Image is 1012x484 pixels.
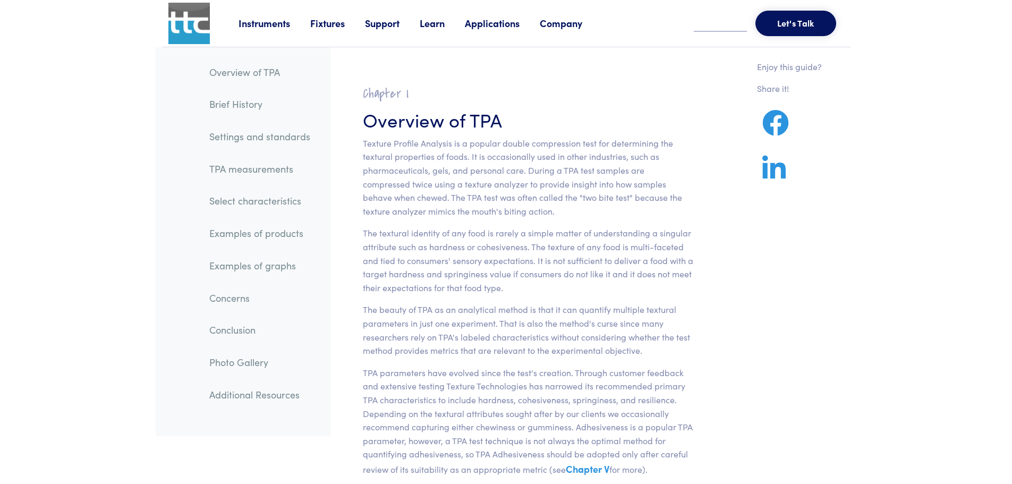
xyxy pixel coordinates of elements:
a: Company [540,16,602,30]
a: Photo Gallery [201,350,319,375]
a: Chapter V [566,462,609,475]
button: Let's Talk [755,11,836,36]
p: Enjoy this guide? [757,60,822,74]
a: TPA measurements [201,157,319,181]
a: Learn [420,16,465,30]
a: Fixtures [310,16,365,30]
a: Select characteristics [201,189,319,213]
p: Share it! [757,82,822,96]
a: Share on LinkedIn [757,168,791,181]
p: Texture Profile Analysis is a popular double compression test for determining the textural proper... [363,137,694,218]
a: Settings and standards [201,124,319,149]
img: ttc_logo_1x1_v1.0.png [168,3,210,44]
a: Applications [465,16,540,30]
a: Examples of graphs [201,253,319,278]
h2: Chapter I [363,86,694,102]
a: Conclusion [201,318,319,342]
a: Instruments [239,16,310,30]
p: The beauty of TPA as an analytical method is that it can quantify multiple textural parameters in... [363,303,694,357]
p: The textural identity of any food is rarely a simple matter of understanding a singular attribute... [363,226,694,294]
a: Additional Resources [201,383,319,407]
a: Support [365,16,420,30]
a: Concerns [201,286,319,310]
a: Brief History [201,92,319,116]
a: Overview of TPA [201,60,319,84]
h3: Overview of TPA [363,106,694,132]
a: Examples of products [201,221,319,245]
p: TPA parameters have evolved since the test's creation. Through customer feedback and extensive te... [363,366,694,477]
